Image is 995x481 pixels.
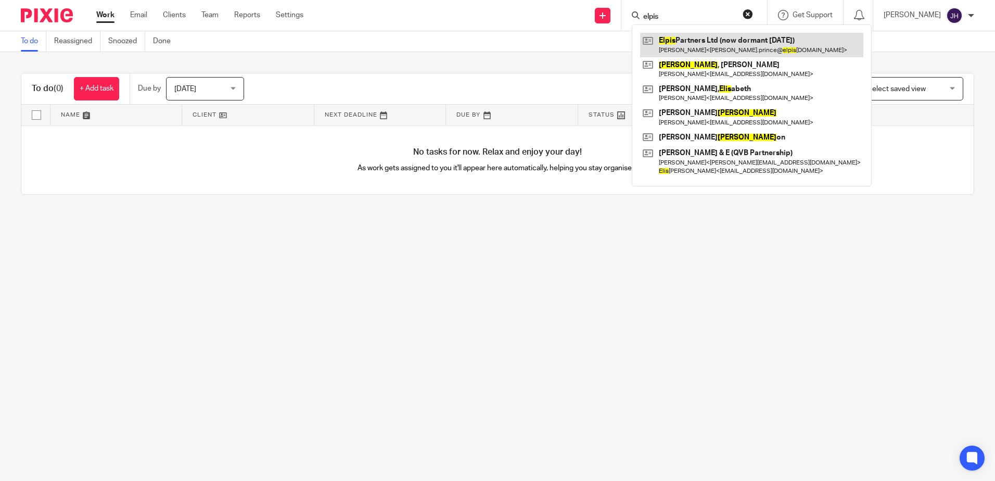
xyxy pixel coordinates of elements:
[21,147,974,158] h4: No tasks for now. Relax and enjoy your day!
[642,12,736,22] input: Search
[174,85,196,93] span: [DATE]
[163,10,186,20] a: Clients
[21,8,73,22] img: Pixie
[884,10,941,20] p: [PERSON_NAME]
[74,77,119,100] a: + Add task
[743,9,753,19] button: Clear
[32,83,63,94] h1: To do
[130,10,147,20] a: Email
[260,163,736,173] p: As work gets assigned to you it'll appear here automatically, helping you stay organised.
[96,10,114,20] a: Work
[108,31,145,52] a: Snoozed
[201,10,219,20] a: Team
[138,83,161,94] p: Due by
[54,84,63,93] span: (0)
[868,85,926,93] span: Select saved view
[54,31,100,52] a: Reassigned
[153,31,178,52] a: Done
[946,7,963,24] img: svg%3E
[234,10,260,20] a: Reports
[276,10,303,20] a: Settings
[21,31,46,52] a: To do
[793,11,833,19] span: Get Support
